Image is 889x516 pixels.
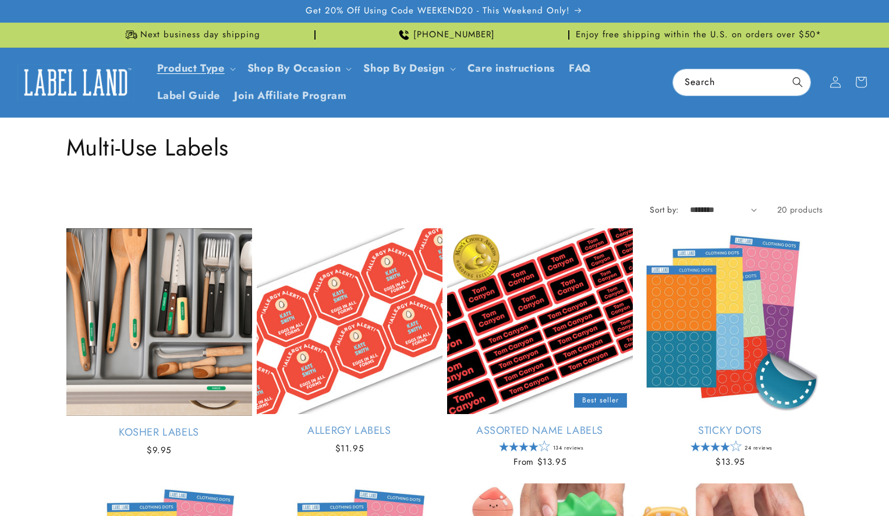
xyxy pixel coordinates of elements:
a: Product Type [157,61,225,76]
span: Next business day shipping [140,29,260,41]
span: FAQ [569,62,592,75]
a: Assorted Name Labels [447,424,633,437]
summary: Shop By Design [356,55,460,82]
span: [PHONE_NUMBER] [413,29,495,41]
a: FAQ [562,55,598,82]
a: Shop By Design [363,61,444,76]
a: Allergy Labels [257,424,442,437]
span: Care instructions [467,62,555,75]
img: Label Land [17,64,134,100]
label: Sort by: [650,204,678,215]
span: Enjoy free shipping within the U.S. on orders over $50* [576,29,821,41]
a: Label Land [13,60,139,105]
h1: Multi-Use Labels [66,132,823,162]
a: Join Affiliate Program [227,82,353,109]
span: Get 20% Off Using Code WEEKEND20 - This Weekend Only! [306,5,570,17]
span: Label Guide [157,89,221,103]
summary: Shop By Occasion [240,55,357,82]
summary: Product Type [150,55,240,82]
a: Kosher Labels [66,426,252,439]
a: Label Guide [150,82,228,109]
div: Announcement [66,23,316,47]
a: Sticky Dots [637,424,823,437]
div: Announcement [574,23,823,47]
a: Care instructions [461,55,562,82]
div: Announcement [320,23,569,47]
span: Join Affiliate Program [234,89,346,103]
span: Shop By Occasion [247,62,341,75]
span: 20 products [777,204,823,215]
button: Search [785,69,810,95]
